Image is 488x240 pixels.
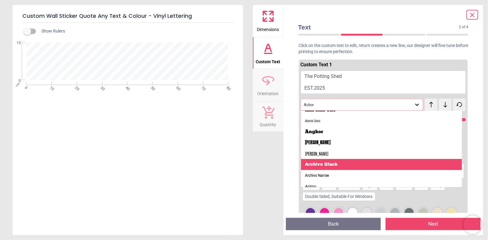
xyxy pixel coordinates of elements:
button: The Potting Shed EST.2025 [301,71,466,94]
button: Quantity [253,101,284,132]
p: Click on the custom text to edit, return creates a new line, our designer will fine tune before p... [293,43,474,55]
div: blue-gray [405,208,414,217]
span: 15 [9,41,21,46]
div: Angkor [305,129,323,135]
button: Custom Text [253,37,284,69]
span: Text [298,23,459,32]
div: Actor [303,102,414,107]
div: [PERSON_NAME] [305,140,331,146]
div: Show Rulers [27,28,243,35]
span: Dimensions [257,24,279,33]
div: purple [306,208,315,217]
div: light gray [362,208,372,217]
div: dark gray [391,208,400,217]
span: 0 [9,78,21,83]
button: Dimensions [253,5,284,37]
div: Archivo Narrow [305,172,329,179]
iframe: Brevo live chat [463,215,482,234]
div: Alumni Sans [305,118,321,124]
button: Next [386,218,481,230]
div: silver [419,208,428,217]
button: Orientation [253,69,284,101]
button: Back [286,218,381,230]
span: Custom Text 1 [301,62,332,68]
div: [PERSON_NAME] [305,151,329,157]
div: Double Sided, Suitable For Windows [303,192,376,201]
span: Orientation [257,88,279,97]
div: white [348,208,357,217]
span: 2 of 4 [459,25,468,30]
div: pink [320,208,329,217]
div: pale gold [433,208,442,217]
div: Arimo [305,184,317,190]
div: medium gray [376,208,386,217]
span: Custom Text [256,56,280,65]
div: light gold [447,208,456,217]
div: light pink [334,208,343,217]
h5: Custom Wall Sticker Quote Any Text & Colour - Vinyl Lettering [22,10,233,23]
span: Quantity [260,119,276,128]
div: Archivo Black [305,161,338,168]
